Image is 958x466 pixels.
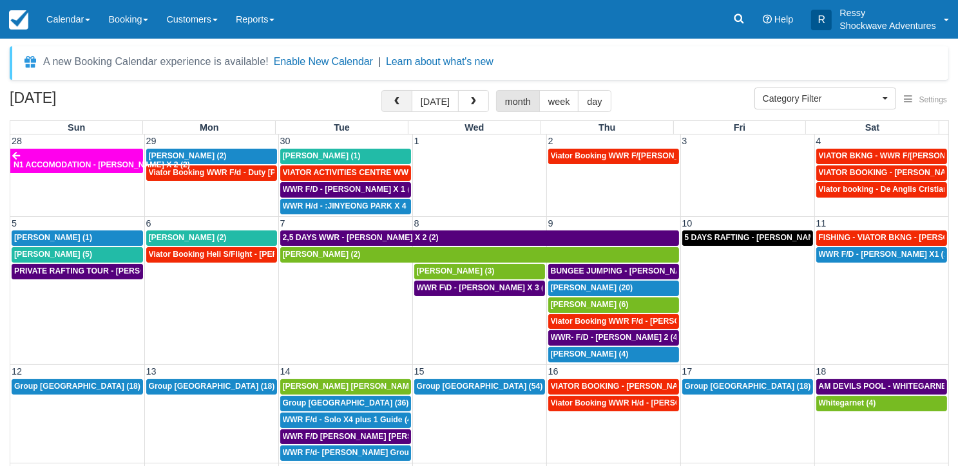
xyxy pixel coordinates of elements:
span: [PERSON_NAME] (2) [283,250,361,259]
i: Help [763,15,772,24]
a: Whitegarnet (4) [816,396,948,411]
a: Group [GEOGRAPHIC_DATA] (54) [414,379,545,395]
span: 7 [279,218,287,228]
a: PRIVATE RAFTING TOUR - [PERSON_NAME] X 5 (5) [12,264,143,279]
span: | [378,56,381,67]
span: VIATOR BOOKING - [PERSON_NAME] X 4 (4) [551,382,719,391]
a: Viator Booking Heli S/Flight - [PERSON_NAME] X 1 (1) [146,247,277,263]
span: Viator Booking WWR H/d - [PERSON_NAME] X 4 (4) [551,398,743,407]
span: WWR F\D - [PERSON_NAME] X 3 (3) [417,283,551,292]
a: Group [GEOGRAPHIC_DATA] (18) [682,379,813,395]
button: week [539,90,579,112]
span: Group [GEOGRAPHIC_DATA] (36) [283,398,409,407]
span: Thu [599,122,615,133]
a: WWR F/D - [PERSON_NAME] X 1 (1) [280,182,411,198]
a: [PERSON_NAME] [PERSON_NAME] (2) [280,379,411,395]
span: 1 [413,136,421,146]
a: N1 ACCOMODATION - [PERSON_NAME] X 2 (2) [10,149,143,173]
span: [PERSON_NAME] [PERSON_NAME] (2) [283,382,429,391]
h2: [DATE] [10,90,173,114]
span: 28 [10,136,23,146]
a: [PERSON_NAME] (6) [548,297,679,313]
span: 17 [681,366,694,377]
a: 2,5 DAYS WWR - [PERSON_NAME] X 2 (2) [280,230,679,246]
span: 13 [145,366,158,377]
span: VIATOR ACTIVITIES CENTRE WWR - [PERSON_NAME] X 1 (1) [283,168,513,177]
span: Settings [919,95,947,104]
span: WWR- F/D - [PERSON_NAME] 2 (4) [551,333,680,342]
p: Ressy [839,6,936,19]
span: 5 [10,218,18,228]
span: Wed [465,122,484,133]
a: [PERSON_NAME] (2) [146,149,277,164]
a: [PERSON_NAME] (2) [146,230,277,246]
a: 5 DAYS RAFTING - [PERSON_NAME] X 2 (4) [682,230,813,246]
a: [PERSON_NAME] (20) [548,281,679,296]
span: PRIVATE RAFTING TOUR - [PERSON_NAME] X 5 (5) [14,266,207,275]
span: Group [GEOGRAPHIC_DATA] (18) [14,382,140,391]
a: Viator Booking WWR H/d - [PERSON_NAME] X 4 (4) [548,396,679,411]
a: [PERSON_NAME] (2) [280,247,679,263]
a: WWR F\D - [PERSON_NAME] X 3 (3) [414,281,545,296]
div: R [811,10,832,30]
div: A new Booking Calendar experience is available! [43,54,269,70]
span: WWR F/d - Solo X4 plus 1 Guide (4) [283,415,415,424]
a: Viator Booking WWR F/d - [PERSON_NAME] [PERSON_NAME] X2 (2) [548,314,679,330]
span: Viator Booking WWR F/d - [PERSON_NAME] [PERSON_NAME] X2 (2) [551,317,809,326]
button: [DATE] [412,90,459,112]
span: Sun [68,122,85,133]
p: Shockwave Adventures [839,19,936,32]
span: Viator Booking WWR F/[PERSON_NAME] X 2 (2) [551,151,731,160]
span: WWR F/d- [PERSON_NAME] Group X 30 (30) [283,448,449,457]
span: Viator Booking WWR F/d - Duty [PERSON_NAME] 2 (2) [149,168,353,177]
button: day [578,90,611,112]
span: 16 [547,366,560,377]
span: [PERSON_NAME] (6) [551,300,629,309]
a: WWR- F/D - [PERSON_NAME] 2 (4) [548,330,679,346]
span: Tue [334,122,350,133]
span: WWR H/d - :JINYEONG PARK X 4 (4) [283,201,418,210]
a: Group [GEOGRAPHIC_DATA] (36) [280,396,411,411]
span: [PERSON_NAME] (20) [551,283,633,292]
a: VIATOR ACTIVITIES CENTRE WWR - [PERSON_NAME] X 1 (1) [280,165,411,181]
span: Group [GEOGRAPHIC_DATA] (18) [149,382,275,391]
span: Group [GEOGRAPHIC_DATA] (18) [685,382,811,391]
span: [PERSON_NAME] (3) [417,266,495,275]
span: Fri [734,122,745,133]
button: Category Filter [754,88,896,109]
span: 11 [815,218,828,228]
button: month [496,90,540,112]
span: 2 [547,136,555,146]
a: [PERSON_NAME] (1) [12,230,143,246]
a: BUNGEE JUMPING - [PERSON_NAME] 2 (2) [548,264,679,279]
a: Viator Booking WWR F/[PERSON_NAME] X 2 (2) [548,149,679,164]
a: WWR F/d- [PERSON_NAME] Group X 30 (30) [280,445,411,461]
span: WWR F/D - [PERSON_NAME] X 1 (1) [283,185,417,194]
span: 5 DAYS RAFTING - [PERSON_NAME] X 2 (4) [685,233,848,242]
a: Viator booking - De Anglis Cristiano X1 (1) [816,182,948,198]
a: Group [GEOGRAPHIC_DATA] (18) [12,379,143,395]
span: Sat [865,122,879,133]
span: Viator Booking Heli S/Flight - [PERSON_NAME] X 1 (1) [149,250,352,259]
a: WWR F/d - Solo X4 plus 1 Guide (4) [280,413,411,428]
a: Viator Booking WWR F/d - Duty [PERSON_NAME] 2 (2) [146,165,277,181]
span: Category Filter [763,92,879,105]
span: 10 [681,218,694,228]
span: [PERSON_NAME] (1) [14,233,92,242]
a: Learn about what's new [386,56,493,67]
a: VIATOR BOOKING - [PERSON_NAME] 2 (2) [816,165,948,181]
span: 18 [815,366,828,377]
span: WWR F/D - [PERSON_NAME] X1 (1) [819,250,951,259]
span: Help [774,14,794,24]
span: Whitegarnet (4) [819,398,876,407]
span: [PERSON_NAME] (1) [283,151,361,160]
span: Mon [200,122,219,133]
a: [PERSON_NAME] (5) [12,247,143,263]
a: FISHING - VIATOR BKNG - [PERSON_NAME] 2 (2) [816,230,948,246]
span: 6 [145,218,153,228]
span: 14 [279,366,292,377]
span: 2,5 DAYS WWR - [PERSON_NAME] X 2 (2) [283,233,439,242]
span: 29 [145,136,158,146]
span: 15 [413,366,426,377]
span: [PERSON_NAME] (2) [149,151,227,160]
